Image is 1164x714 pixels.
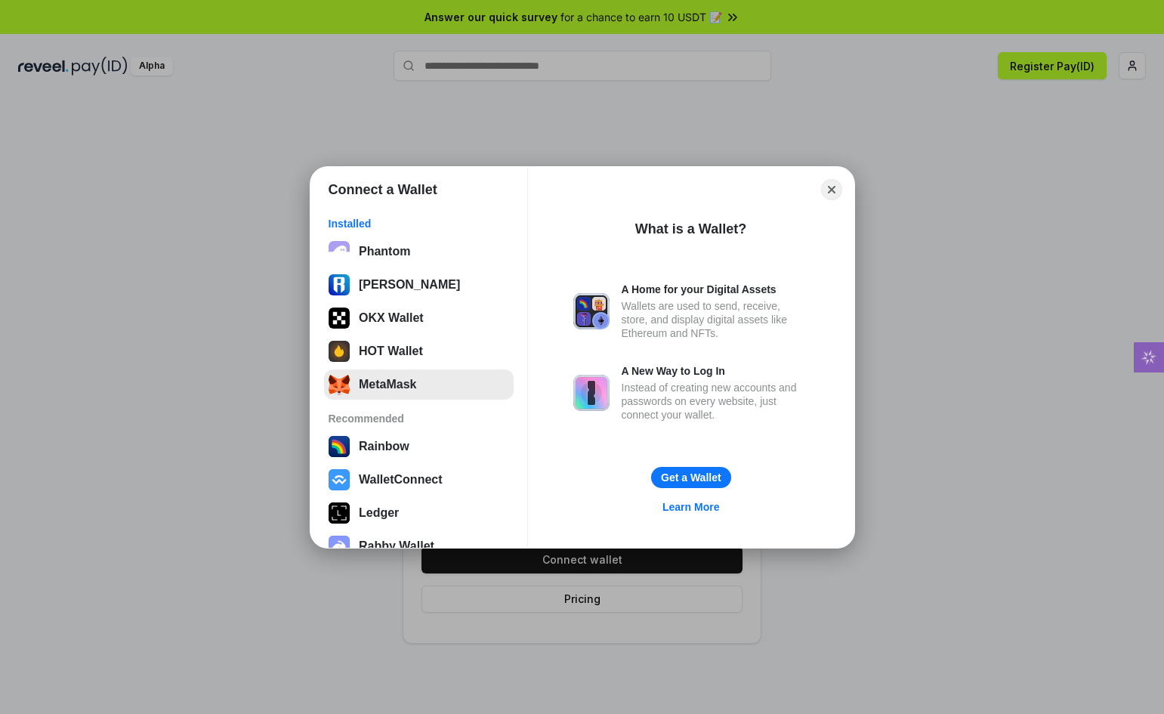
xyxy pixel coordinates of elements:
[622,364,809,378] div: A New Way to Log In
[651,467,731,488] button: Get a Wallet
[324,369,514,400] button: MetaMask
[324,431,514,462] button: Rainbow
[329,536,350,557] img: svg+xml,%3Csvg%20xmlns%3D%22http%3A%2F%2Fwww.w3.org%2F2000%2Fsvg%22%20fill%3D%22none%22%20viewBox...
[821,179,842,200] button: Close
[324,303,514,333] button: OKX Wallet
[329,217,509,230] div: Installed
[359,278,460,292] div: [PERSON_NAME]
[359,245,410,258] div: Phantom
[329,502,350,524] img: svg+xml,%3Csvg%20xmlns%3D%22http%3A%2F%2Fwww.w3.org%2F2000%2Fsvg%22%20width%3D%2228%22%20height%3...
[329,374,350,395] img: svg+xml;base64,PHN2ZyB3aWR0aD0iMzUiIGhlaWdodD0iMzQiIHZpZXdCb3g9IjAgMCAzNSAzNCIgZmlsbD0ibm9uZSIgeG...
[359,311,424,325] div: OKX Wallet
[622,381,809,422] div: Instead of creating new accounts and passwords on every website, just connect your wallet.
[329,436,350,457] img: svg+xml,%3Csvg%20width%3D%22120%22%20height%3D%22120%22%20viewBox%3D%220%200%20120%20120%22%20fil...
[329,241,350,262] img: epq2vO3P5aLWl15yRS7Q49p1fHTx2Sgh99jU3kfXv7cnPATIVQHAx5oQs66JWv3SWEjHOsb3kKgmE5WNBxBId7C8gm8wEgOvz...
[324,236,514,267] button: Phantom
[573,375,610,411] img: svg+xml,%3Csvg%20xmlns%3D%22http%3A%2F%2Fwww.w3.org%2F2000%2Fsvg%22%20fill%3D%22none%22%20viewBox...
[359,345,423,358] div: HOT Wallet
[324,531,514,561] button: Rabby Wallet
[329,308,350,329] img: 5VZ71FV6L7PA3gg3tXrdQ+DgLhC+75Wq3no69P3MC0NFQpx2lL04Ql9gHK1bRDjsSBIvScBnDTk1WrlGIZBorIDEYJj+rhdgn...
[622,299,809,340] div: Wallets are used to send, receive, store, and display digital assets like Ethereum and NFTs.
[573,293,610,329] img: svg+xml,%3Csvg%20xmlns%3D%22http%3A%2F%2Fwww.w3.org%2F2000%2Fsvg%22%20fill%3D%22none%22%20viewBox...
[329,274,350,295] img: svg%3E%0A
[329,341,350,362] img: 8zcXD2M10WKU0JIAAAAASUVORK5CYII=
[329,181,437,199] h1: Connect a Wallet
[622,283,809,296] div: A Home for your Digital Assets
[324,465,514,495] button: WalletConnect
[359,473,443,487] div: WalletConnect
[653,497,728,517] a: Learn More
[324,498,514,528] button: Ledger
[359,440,409,453] div: Rainbow
[359,378,416,391] div: MetaMask
[661,471,721,484] div: Get a Wallet
[329,412,509,425] div: Recommended
[324,336,514,366] button: HOT Wallet
[329,469,350,490] img: svg+xml,%3Csvg%20width%3D%2228%22%20height%3D%2228%22%20viewBox%3D%220%200%2028%2028%22%20fill%3D...
[662,500,719,514] div: Learn More
[324,270,514,300] button: [PERSON_NAME]
[359,539,434,553] div: Rabby Wallet
[635,220,746,238] div: What is a Wallet?
[359,506,399,520] div: Ledger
